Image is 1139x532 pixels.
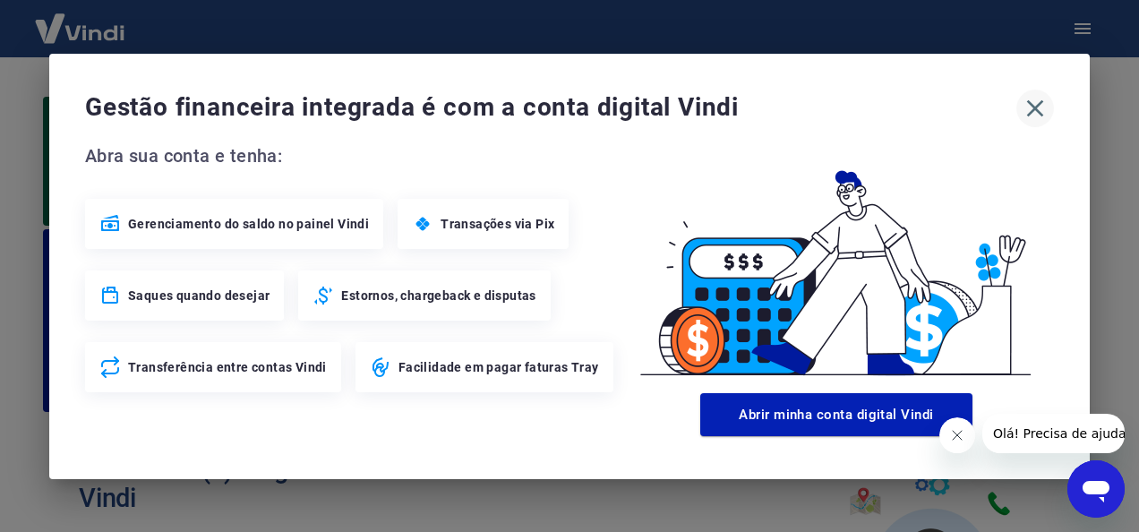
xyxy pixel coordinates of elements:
[619,142,1054,386] img: Good Billing
[11,13,150,27] span: Olá! Precisa de ajuda?
[398,358,599,376] span: Facilidade em pagar faturas Tray
[441,215,554,233] span: Transações via Pix
[341,287,535,305] span: Estornos, chargeback e disputas
[700,393,972,436] button: Abrir minha conta digital Vindi
[85,90,1016,125] span: Gestão financeira integrada é com a conta digital Vindi
[128,287,270,305] span: Saques quando desejar
[982,414,1125,453] iframe: Mensagem da empresa
[939,417,975,453] iframe: Fechar mensagem
[1067,460,1125,518] iframe: Botão para abrir a janela de mensagens
[85,142,619,170] span: Abra sua conta e tenha:
[128,215,369,233] span: Gerenciamento do saldo no painel Vindi
[128,358,327,376] span: Transferência entre contas Vindi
